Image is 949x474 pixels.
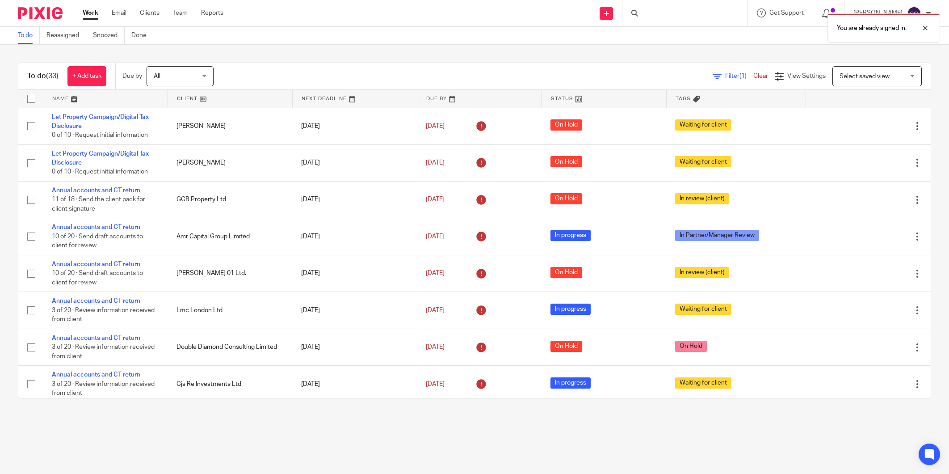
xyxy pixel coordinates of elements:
[292,366,417,402] td: [DATE]
[787,73,826,79] span: View Settings
[675,341,707,352] span: On Hold
[201,8,223,17] a: Reports
[27,72,59,81] h1: To do
[907,6,921,21] img: svg%3E
[52,151,149,166] a: Let Property Campaign/Digital Tax Disclosure
[550,119,582,131] span: On Hold
[140,8,160,17] a: Clients
[837,24,907,33] p: You are already signed in.
[292,218,417,255] td: [DATE]
[173,8,188,17] a: Team
[840,73,890,80] span: Select saved view
[52,335,140,341] a: Annual accounts and CT return
[675,267,729,278] span: In review (client)
[46,72,59,80] span: (33)
[52,372,140,378] a: Annual accounts and CT return
[676,96,691,101] span: Tags
[93,27,125,44] a: Snoozed
[52,381,155,397] span: 3 of 20 · Review information received from client
[550,304,591,315] span: In progress
[168,144,292,181] td: [PERSON_NAME]
[168,108,292,144] td: [PERSON_NAME]
[426,344,445,350] span: [DATE]
[426,381,445,387] span: [DATE]
[739,73,747,79] span: (1)
[168,366,292,402] td: Cjs Re Investments Ltd
[122,72,142,80] p: Due by
[550,341,582,352] span: On Hold
[52,307,155,323] span: 3 of 20 · Review information received from client
[292,255,417,292] td: [DATE]
[426,123,445,129] span: [DATE]
[550,230,591,241] span: In progress
[753,73,768,79] a: Clear
[292,292,417,329] td: [DATE]
[426,233,445,240] span: [DATE]
[426,196,445,203] span: [DATE]
[52,196,145,212] span: 11 of 18 · Send the client pack for client signature
[52,261,140,267] a: Annual accounts and CT return
[426,270,445,276] span: [DATE]
[52,114,149,129] a: Let Property Campaign/Digital Tax Disclosure
[675,377,731,389] span: Waiting for client
[52,298,140,304] a: Annual accounts and CT return
[67,66,106,86] a: + Add task
[52,233,143,249] span: 10 of 20 · Send draft accounts to client for review
[52,224,140,230] a: Annual accounts and CT return
[675,193,729,204] span: In review (client)
[112,8,126,17] a: Email
[46,27,86,44] a: Reassigned
[426,160,445,166] span: [DATE]
[168,255,292,292] td: [PERSON_NAME] 01 Ltd.
[675,304,731,315] span: Waiting for client
[550,193,582,204] span: On Hold
[675,230,759,241] span: In Partner/Manager Review
[154,73,160,80] span: All
[52,344,155,360] span: 3 of 20 · Review information received from client
[83,8,98,17] a: Work
[675,119,731,131] span: Waiting for client
[168,218,292,255] td: Amr Capital Group Limited
[52,187,140,194] a: Annual accounts and CT return
[168,181,292,218] td: GCR Property Ltd
[550,267,582,278] span: On Hold
[426,307,445,313] span: [DATE]
[131,27,153,44] a: Done
[168,329,292,365] td: Double Diamond Consulting Limited
[550,156,582,167] span: On Hold
[52,270,143,286] span: 10 of 20 · Send draft accounts to client for review
[292,108,417,144] td: [DATE]
[18,27,40,44] a: To do
[52,132,148,138] span: 0 of 10 · Request initial information
[18,7,63,19] img: Pixie
[292,144,417,181] td: [DATE]
[52,169,148,175] span: 0 of 10 · Request initial information
[168,292,292,329] td: Lmc London Ltd
[292,329,417,365] td: [DATE]
[725,73,753,79] span: Filter
[675,156,731,167] span: Waiting for client
[550,377,591,389] span: In progress
[292,181,417,218] td: [DATE]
